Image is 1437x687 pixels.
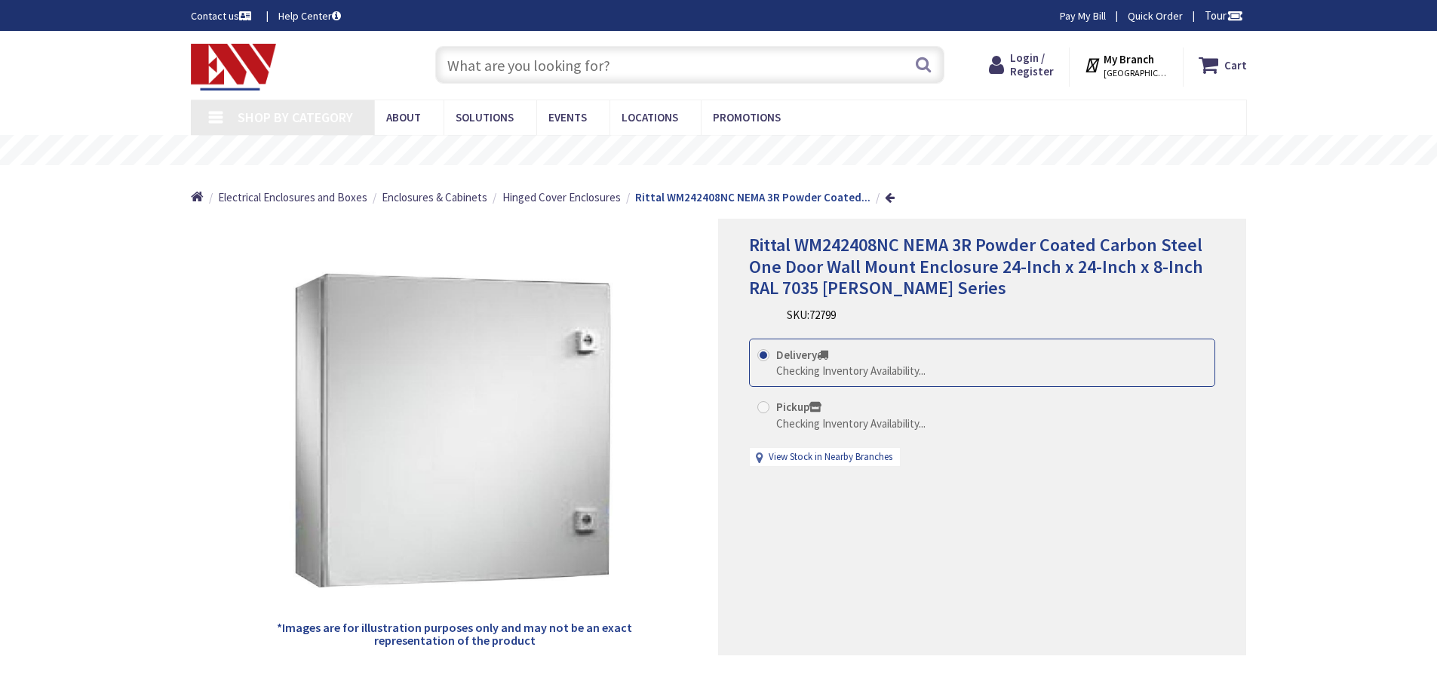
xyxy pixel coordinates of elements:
strong: Pickup [776,400,821,414]
a: View Stock in Nearby Branches [769,450,892,465]
div: My Branch [GEOGRAPHIC_DATA], [GEOGRAPHIC_DATA] [1084,51,1168,78]
h5: *Images are for illustration purposes only and may not be an exact representation of the product [275,621,634,648]
span: Events [548,110,587,124]
span: Promotions [713,110,781,124]
span: About [386,110,421,124]
div: Checking Inventory Availability... [776,416,926,431]
span: Locations [622,110,678,124]
div: Checking Inventory Availability... [776,363,926,379]
img: Rittal WM242408NC NEMA 3R Powder Coated Carbon Steel One Door Wall Mount Enclosure 24-Inch x 24-I... [275,250,634,609]
span: Solutions [456,110,514,124]
div: SKU: [787,307,836,323]
a: Cart [1199,51,1247,78]
a: Electrical Enclosures and Boxes [218,189,367,205]
rs-layer: Free Same Day Pickup at 19 Locations [582,143,858,159]
span: 72799 [809,308,836,322]
strong: My Branch [1104,52,1154,66]
strong: Delivery [776,348,828,362]
span: Tour [1205,8,1243,23]
strong: Cart [1224,51,1247,78]
a: Help Center [278,8,341,23]
span: Hinged Cover Enclosures [502,190,621,204]
span: Shop By Category [238,109,353,126]
a: Contact us [191,8,254,23]
strong: Rittal WM242408NC NEMA 3R Powder Coated... [635,190,870,204]
a: Pay My Bill [1060,8,1106,23]
input: What are you looking for? [435,46,944,84]
a: Hinged Cover Enclosures [502,189,621,205]
a: Login / Register [989,51,1054,78]
span: Enclosures & Cabinets [382,190,487,204]
a: Enclosures & Cabinets [382,189,487,205]
span: Login / Register [1010,51,1054,78]
span: Rittal WM242408NC NEMA 3R Powder Coated Carbon Steel One Door Wall Mount Enclosure 24-Inch x 24-I... [749,233,1203,300]
img: Electrical Wholesalers, Inc. [191,44,277,90]
a: Quick Order [1128,8,1183,23]
span: [GEOGRAPHIC_DATA], [GEOGRAPHIC_DATA] [1104,67,1168,79]
span: Electrical Enclosures and Boxes [218,190,367,204]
